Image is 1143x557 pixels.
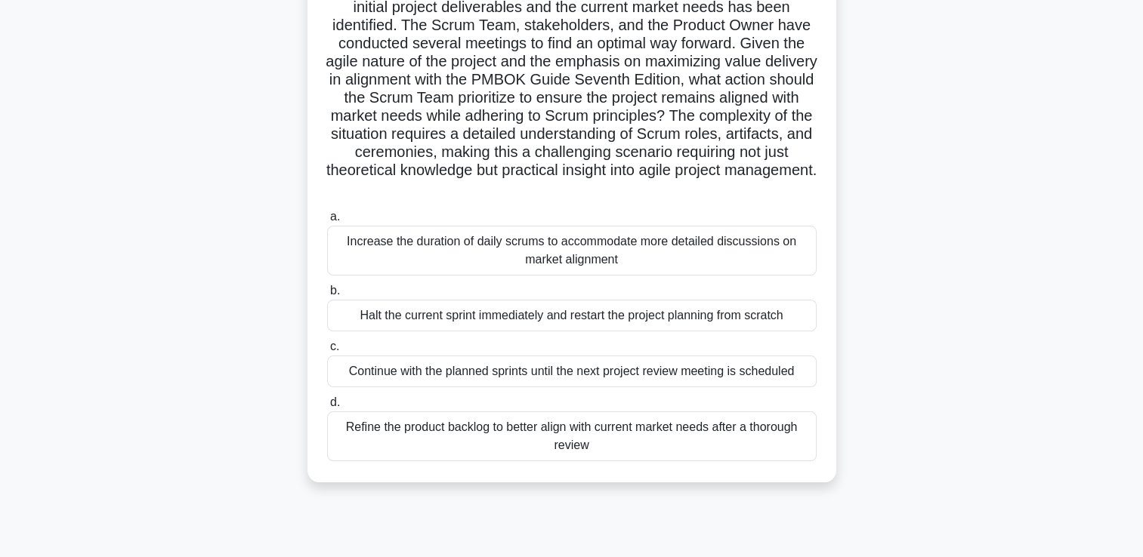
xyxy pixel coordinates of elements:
[330,340,339,352] span: c.
[330,284,340,297] span: b.
[330,210,340,223] span: a.
[327,300,817,331] div: Halt the current sprint immediately and restart the project planning from scratch
[327,226,817,275] div: Increase the duration of daily scrums to accommodate more detailed discussions on market alignment
[330,395,340,408] span: d.
[327,411,817,461] div: Refine the product backlog to better align with current market needs after a thorough review
[327,355,817,387] div: Continue with the planned sprints until the next project review meeting is scheduled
